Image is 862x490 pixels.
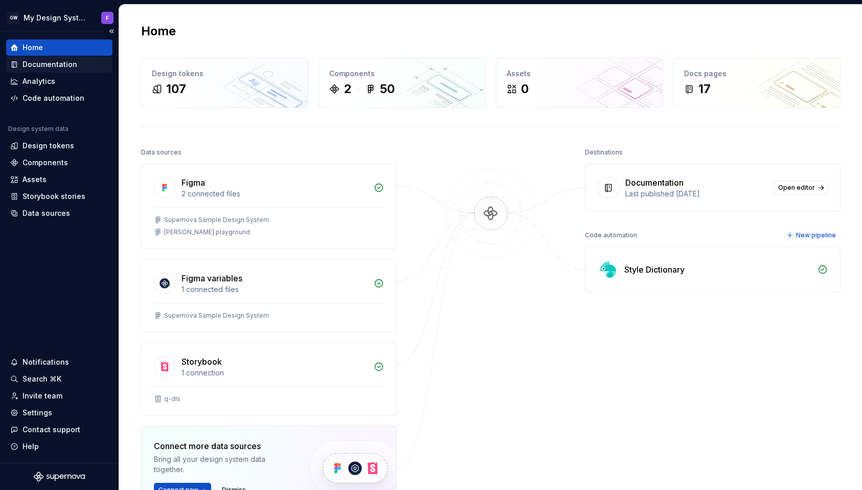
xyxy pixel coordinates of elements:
[380,81,395,97] div: 50
[6,138,112,154] a: Design tokens
[6,56,112,73] a: Documentation
[22,191,85,202] div: Storybook stories
[141,259,397,332] a: Figma variables1 connected filesSupernova Sample Design System
[6,354,112,370] button: Notifications
[344,81,351,97] div: 2
[22,425,80,435] div: Contact support
[6,39,112,56] a: Home
[6,154,112,171] a: Components
[6,438,112,455] button: Help
[684,69,830,79] div: Docs pages
[8,125,69,133] div: Design system data
[329,69,475,79] div: Components
[22,158,68,168] div: Components
[182,272,242,284] div: Figma variables
[698,81,711,97] div: 17
[154,454,292,475] div: Bring all your design system data together.
[141,164,397,249] a: Figma2 connected filesSupernova Sample Design System[PERSON_NAME] playground
[141,343,397,416] a: Storybook1 connectionq-dls
[496,58,663,108] a: Assets0
[6,388,112,404] a: Invite team
[22,76,55,86] div: Analytics
[166,81,186,97] div: 107
[22,208,70,218] div: Data sources
[182,368,368,378] div: 1 connection
[796,231,836,239] span: New pipeline
[152,69,298,79] div: Design tokens
[164,228,250,236] div: [PERSON_NAME] playground
[106,14,109,22] div: F
[22,174,47,185] div: Assets
[154,440,292,452] div: Connect more data sources
[141,58,308,108] a: Design tokens107
[22,408,52,418] div: Settings
[6,405,112,421] a: Settings
[22,357,69,367] div: Notifications
[585,145,623,160] div: Destinations
[182,355,222,368] div: Storybook
[521,81,529,97] div: 0
[104,24,119,38] button: Collapse sidebar
[625,189,767,199] div: Last published [DATE]
[24,13,89,23] div: My Design System
[624,263,685,276] div: Style Dictionary
[164,311,269,320] div: Supernova Sample Design System
[22,391,62,401] div: Invite team
[507,69,652,79] div: Assets
[585,228,637,242] div: Code automation
[141,23,176,39] h2: Home
[778,184,815,192] span: Open editor
[182,176,205,189] div: Figma
[22,93,84,103] div: Code automation
[22,441,39,452] div: Help
[6,421,112,438] button: Contact support
[319,58,486,108] a: Components250
[673,58,841,108] a: Docs pages17
[7,12,19,24] div: GW
[164,395,180,403] div: q-dls
[22,141,74,151] div: Design tokens
[6,188,112,205] a: Storybook stories
[182,284,368,295] div: 1 connected files
[2,7,117,29] button: GWMy Design SystemF
[783,228,841,242] button: New pipeline
[22,374,61,384] div: Search ⌘K
[6,205,112,221] a: Data sources
[6,90,112,106] a: Code automation
[6,371,112,387] button: Search ⌘K
[22,42,43,53] div: Home
[774,181,828,195] a: Open editor
[6,73,112,90] a: Analytics
[164,216,269,224] div: Supernova Sample Design System
[141,145,182,160] div: Data sources
[625,176,684,189] div: Documentation
[182,189,368,199] div: 2 connected files
[22,59,77,70] div: Documentation
[6,171,112,188] a: Assets
[34,472,85,482] svg: Supernova Logo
